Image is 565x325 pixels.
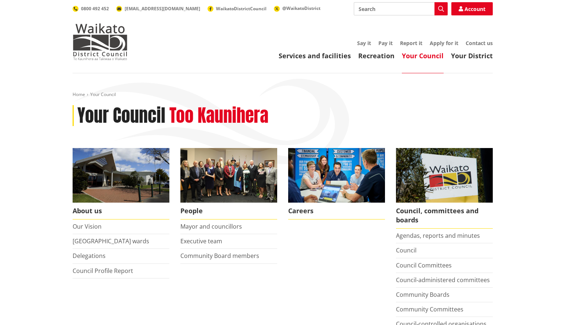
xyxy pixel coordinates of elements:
[180,148,277,203] img: 2022 Council
[81,5,109,12] span: 0800 492 452
[451,51,493,60] a: Your District
[396,291,450,299] a: Community Boards
[396,305,463,313] a: Community Committees
[288,148,385,203] img: Office staff in meeting - Career page
[208,5,267,12] a: WaikatoDistrictCouncil
[73,267,133,275] a: Council Profile Report
[396,261,452,269] a: Council Committees
[279,51,351,60] a: Services and facilities
[466,40,493,47] a: Contact us
[73,91,85,97] a: Home
[396,203,493,229] span: Council, committees and boards
[396,148,493,203] img: Waikato-District-Council-sign
[180,148,277,219] a: 2022 Council People
[396,246,417,254] a: Council
[288,203,385,219] span: Careers
[77,105,165,126] h1: Your Council
[378,40,393,47] a: Pay it
[180,222,242,230] a: Mayor and councillors
[73,203,169,219] span: About us
[180,237,222,245] a: Executive team
[396,148,493,229] a: Waikato-District-Council-sign Council, committees and boards
[216,5,267,12] span: WaikatoDistrictCouncil
[354,2,448,15] input: Search input
[116,5,200,12] a: [EMAIL_ADDRESS][DOMAIN_NAME]
[430,40,458,47] a: Apply for it
[357,40,371,47] a: Say it
[396,276,490,284] a: Council-administered committees
[180,203,277,219] span: People
[169,105,268,126] h2: Too Kaunihera
[73,148,169,219] a: WDC Building 0015 About us
[180,252,259,260] a: Community Board members
[288,148,385,219] a: Careers
[90,91,116,97] span: Your Council
[73,222,102,230] a: Our Vision
[73,252,106,260] a: Delegations
[274,5,320,11] a: @WaikatoDistrict
[73,5,109,12] a: 0800 492 452
[73,23,128,60] img: Waikato District Council - Te Kaunihera aa Takiwaa o Waikato
[73,92,493,98] nav: breadcrumb
[402,51,444,60] a: Your Council
[282,5,320,11] span: @WaikatoDistrict
[396,232,480,240] a: Agendas, reports and minutes
[73,237,149,245] a: [GEOGRAPHIC_DATA] wards
[73,148,169,203] img: WDC Building 0015
[451,2,493,15] a: Account
[400,40,422,47] a: Report it
[125,5,200,12] span: [EMAIL_ADDRESS][DOMAIN_NAME]
[358,51,395,60] a: Recreation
